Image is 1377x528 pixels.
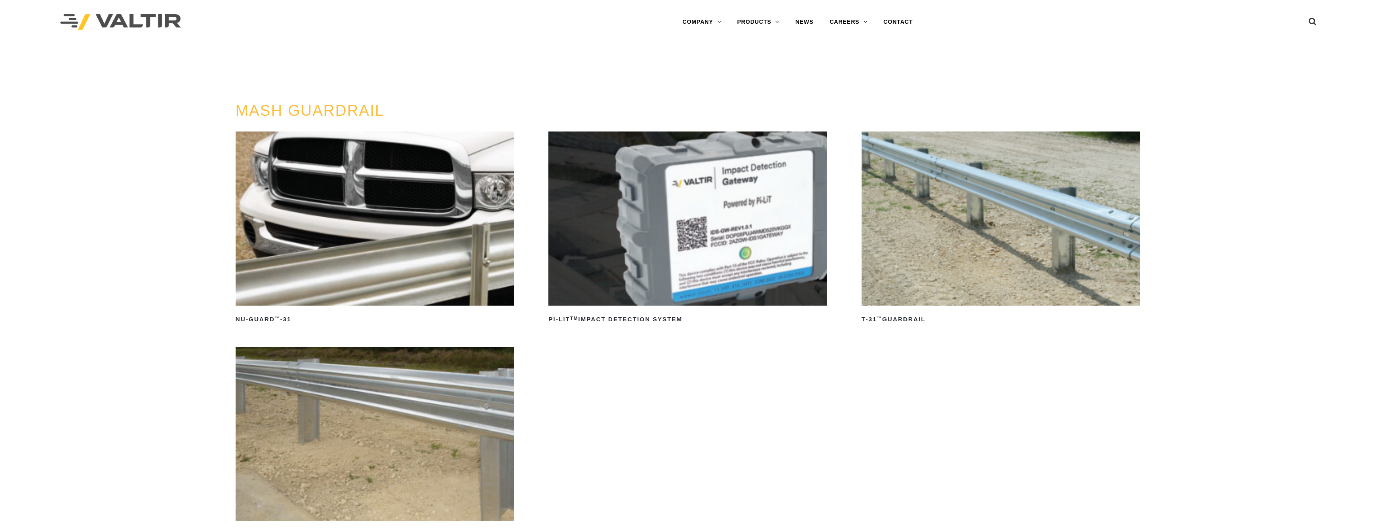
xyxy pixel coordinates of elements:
[548,131,827,326] a: PI-LITTMImpact Detection System
[236,102,384,119] a: MASH GUARDRAIL
[862,131,1140,326] a: T-31™Guardrail
[570,316,578,320] sup: TM
[875,14,921,30] a: CONTACT
[275,316,280,320] sup: ™
[548,313,827,326] h2: PI-LIT Impact Detection System
[60,14,181,31] img: Valtir
[675,14,729,30] a: COMPANY
[787,14,821,30] a: NEWS
[877,316,882,320] sup: ™
[862,313,1140,326] h2: T-31 Guardrail
[729,14,787,30] a: PRODUCTS
[236,131,514,326] a: NU-GUARD™-31
[236,313,514,326] h2: NU-GUARD -31
[821,14,875,30] a: CAREERS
